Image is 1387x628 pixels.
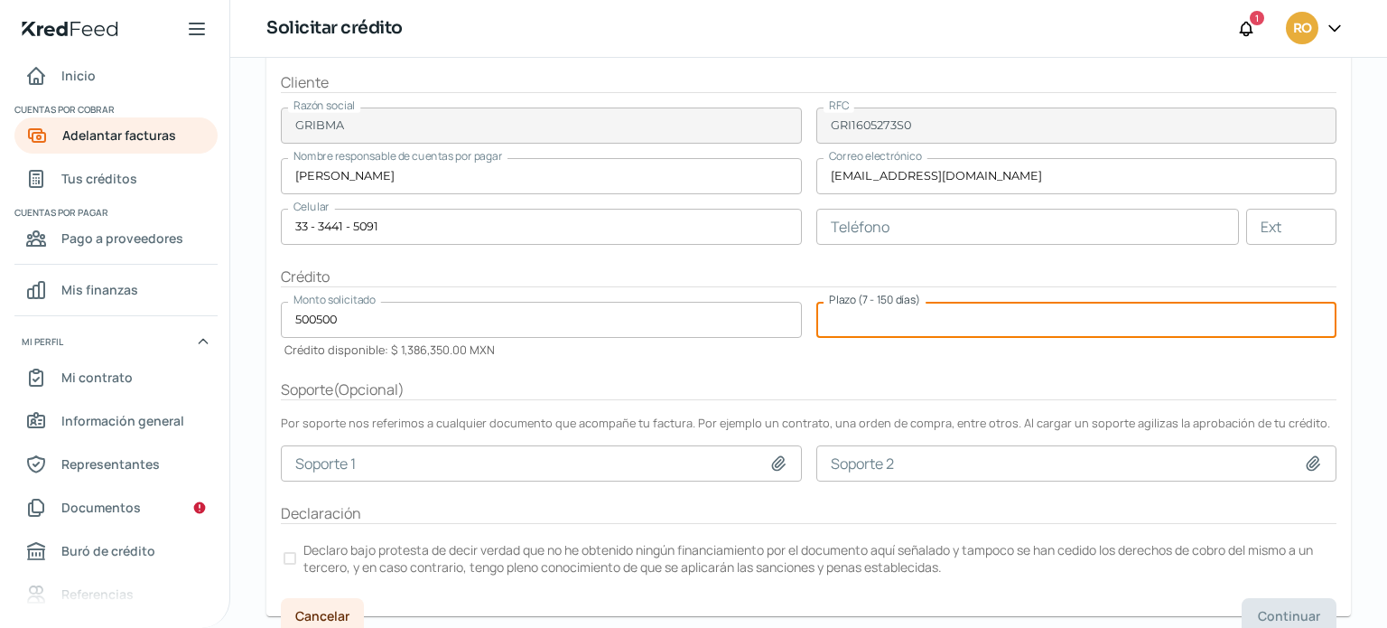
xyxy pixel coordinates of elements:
[281,415,1336,431] div: Por soporte nos referimos a cualquier documento que acompañe tu factura. Por ejemplo un contrato,...
[62,124,176,146] span: Adelantar facturas
[829,148,922,164] span: Correo electrónico
[61,409,184,432] span: Información general
[293,199,330,214] span: Celular
[295,610,349,623] span: Cancelar
[281,338,495,358] div: Crédito disponible: $ 1,386,350.00 MXN
[281,380,1336,400] div: Soporte
[1293,18,1311,40] span: RO
[14,533,218,569] a: Buró de crédito
[281,503,1336,524] div: Declaración
[61,583,134,605] span: Referencias
[14,490,218,526] a: Documentos
[61,167,137,190] span: Tus créditos
[14,101,215,117] span: Cuentas por cobrar
[829,292,920,307] span: Plazo (7 - 150 días)
[829,98,849,113] span: RFC
[14,58,218,94] a: Inicio
[14,204,215,220] span: Cuentas por pagar
[281,72,1336,93] div: Cliente
[14,161,218,197] a: Tus créditos
[61,496,141,519] span: Documentos
[333,380,405,399] span: ( Opcional )
[293,148,502,164] span: Nombre responsable de cuentas por pagar
[61,453,160,475] span: Representantes
[61,227,183,249] span: Pago a proveedores
[61,366,133,389] span: Mi contrato
[303,541,1334,576] p: Declaro bajo protesta de decir verdad que no he obtenido ningún financiamiento por el documento a...
[266,15,403,42] h1: Solicitar crédito
[14,117,218,154] a: Adelantar facturas
[61,539,155,562] span: Buró de crédito
[293,98,355,113] span: Razón social
[22,333,63,350] span: Mi perfil
[61,278,138,301] span: Mis finanzas
[14,576,218,613] a: Referencias
[14,403,218,439] a: Información general
[281,267,1336,287] div: Crédito
[14,360,218,396] a: Mi contrato
[14,220,218,257] a: Pago a proveedores
[61,64,96,87] span: Inicio
[14,446,218,483] a: Representantes
[1255,10,1259,26] span: 1
[1258,610,1320,623] span: Continuar
[293,292,376,307] span: Monto solicitado
[14,272,218,308] a: Mis finanzas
